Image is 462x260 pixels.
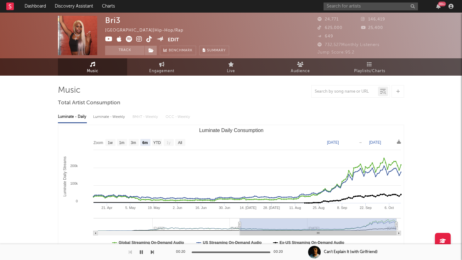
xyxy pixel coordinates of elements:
[207,49,226,52] span: Summary
[318,17,339,21] span: 24,771
[70,182,78,185] text: 100k
[119,240,184,245] text: Global Streaming On-Demand Audio
[289,206,301,210] text: 11. Aug
[169,47,193,55] span: Benchmark
[58,99,120,107] span: Total Artist Consumption
[318,50,354,55] span: Jump Score: 95.2
[87,67,99,75] span: Music
[318,34,333,38] span: 649
[324,3,418,10] input: Search for artists
[199,46,229,55] button: Summary
[58,58,127,76] a: Music
[195,206,207,210] text: 16. Jun
[266,58,335,76] a: Audience
[63,156,67,196] text: Luminate Daily Streams
[127,58,196,76] a: Engagement
[173,206,182,210] text: 2. Jun
[58,112,87,122] div: Luminate - Daily
[318,26,342,30] span: 625,000
[196,58,266,76] a: Live
[105,16,121,25] div: Bri3
[219,206,230,210] text: 30. Jun
[199,128,264,133] text: Luminate Daily Consumption
[166,141,171,145] text: 1y
[148,206,161,210] text: 19. May
[168,36,179,44] button: Edit
[105,46,144,55] button: Track
[131,141,136,145] text: 3m
[240,206,256,210] text: 14. [DATE]
[354,67,385,75] span: Playlists/Charts
[153,141,161,145] text: YTD
[58,125,404,251] svg: Luminate Daily Consumption
[369,140,381,145] text: [DATE]
[324,249,378,255] div: Can't Explain It (with Girlfriend)
[108,141,113,145] text: 1w
[70,164,78,168] text: 200k
[385,206,394,210] text: 6. Oct
[227,67,235,75] span: Live
[105,27,191,34] div: [GEOGRAPHIC_DATA] | Hip-Hop/Rap
[318,43,380,47] span: 732,527 Monthly Listeners
[291,67,310,75] span: Audience
[358,140,362,145] text: →
[327,140,339,145] text: [DATE]
[279,240,344,245] text: Ex-US Streaming On-Demand Audio
[387,226,398,230] text: [DATE]
[149,67,174,75] span: Engagement
[335,58,404,76] a: Playlists/Charts
[273,248,286,256] div: 00:20
[438,2,446,6] div: 99 +
[337,206,347,210] text: 8. Sep
[93,141,103,145] text: Zoom
[178,141,182,145] text: All
[76,199,78,203] text: 0
[93,112,126,122] div: Luminate - Weekly
[142,141,148,145] text: 6m
[176,248,189,256] div: 00:20
[101,206,112,210] text: 21. Apr
[360,206,372,210] text: 22. Sep
[119,141,125,145] text: 1m
[160,46,196,55] a: Benchmark
[313,206,324,210] text: 25. Aug
[361,17,385,21] span: 146,419
[361,26,383,30] span: 25,400
[203,240,262,245] text: US Streaming On-Demand Audio
[263,206,280,210] text: 28. [DATE]
[436,4,441,9] button: 99+
[125,206,136,210] text: 5. May
[312,89,378,94] input: Search by song name or URL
